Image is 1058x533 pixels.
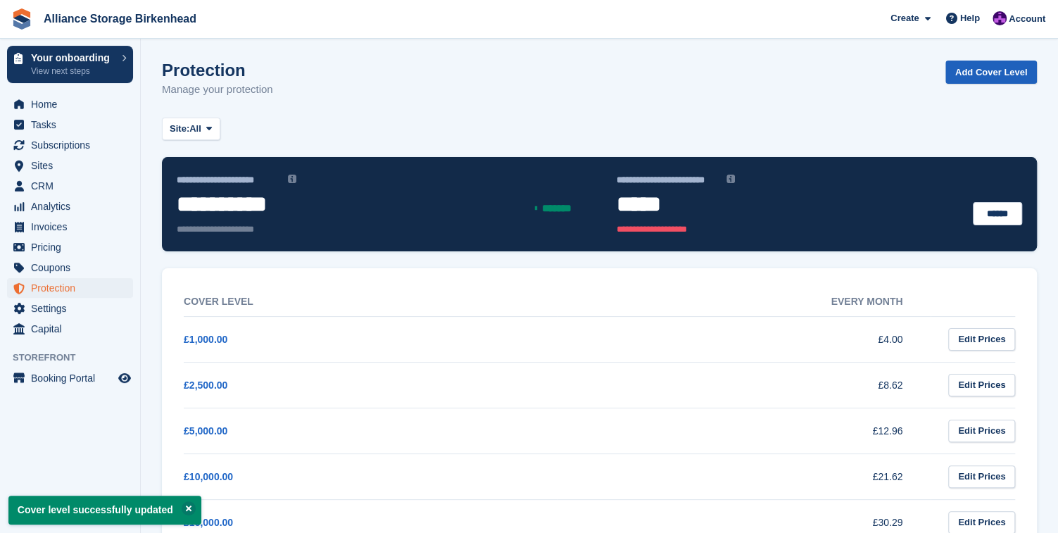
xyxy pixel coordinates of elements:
[7,258,133,277] a: menu
[7,196,133,216] a: menu
[948,420,1015,443] a: Edit Prices
[7,94,133,114] a: menu
[31,299,115,318] span: Settings
[31,368,115,388] span: Booking Portal
[31,65,115,77] p: View next steps
[31,176,115,196] span: CRM
[7,319,133,339] a: menu
[726,175,735,183] img: icon-info-grey-7440780725fd019a000dd9b08b2336e03edf1995a4989e88bcd33f0948082b44.svg
[948,465,1015,489] a: Edit Prices
[189,122,201,136] span: All
[31,217,115,237] span: Invoices
[7,156,133,175] a: menu
[558,316,931,362] td: £4.00
[7,217,133,237] a: menu
[162,82,273,98] p: Manage your protection
[116,370,133,387] a: Preview store
[288,175,296,183] img: icon-info-grey-7440780725fd019a000dd9b08b2336e03edf1995a4989e88bcd33f0948082b44.svg
[558,287,931,317] th: Every month
[7,176,133,196] a: menu
[7,46,133,83] a: Your onboarding View next steps
[31,237,115,257] span: Pricing
[7,278,133,298] a: menu
[162,61,273,80] h1: Protection
[162,118,220,141] button: Site: All
[11,8,32,30] img: stora-icon-8386f47178a22dfd0bd8f6a31ec36ba5ce8667c1dd55bd0f319d3a0aa187defe.svg
[1009,12,1045,26] span: Account
[7,135,133,155] a: menu
[7,299,133,318] a: menu
[31,94,115,114] span: Home
[184,380,227,391] a: £2,500.00
[993,11,1007,25] img: Romilly Norton
[7,115,133,134] a: menu
[184,287,558,317] th: Cover Level
[890,11,919,25] span: Create
[170,122,189,136] span: Site:
[31,196,115,216] span: Analytics
[31,115,115,134] span: Tasks
[184,471,233,482] a: £10,000.00
[558,362,931,408] td: £8.62
[31,156,115,175] span: Sites
[558,453,931,499] td: £21.62
[31,278,115,298] span: Protection
[8,496,201,525] p: Cover level successfully updated
[31,319,115,339] span: Capital
[184,334,227,345] a: £1,000.00
[945,61,1038,84] a: Add Cover Level
[948,328,1015,351] a: Edit Prices
[960,11,980,25] span: Help
[13,351,140,365] span: Storefront
[31,135,115,155] span: Subscriptions
[7,368,133,388] a: menu
[558,408,931,453] td: £12.96
[38,7,202,30] a: Alliance Storage Birkenhead
[948,374,1015,397] a: Edit Prices
[31,53,115,63] p: Your onboarding
[184,425,227,437] a: £5,000.00
[184,517,233,528] a: £15,000.00
[31,258,115,277] span: Coupons
[7,237,133,257] a: menu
